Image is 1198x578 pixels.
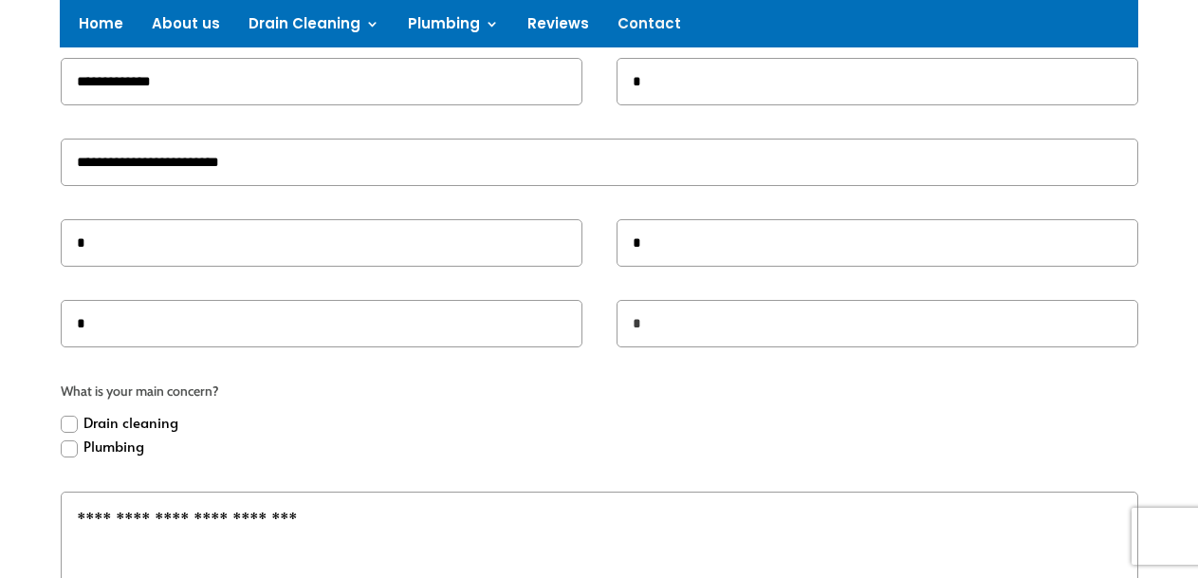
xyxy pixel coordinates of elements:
a: Plumbing [408,17,499,38]
label: Drain cleaning [61,410,178,435]
a: Reviews [527,17,589,38]
a: About us [152,17,220,38]
a: Contact [617,17,681,38]
span: What is your main concern? [61,381,1138,403]
label: Plumbing [61,434,144,458]
a: Drain Cleaning [249,17,379,38]
a: Home [79,17,123,38]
